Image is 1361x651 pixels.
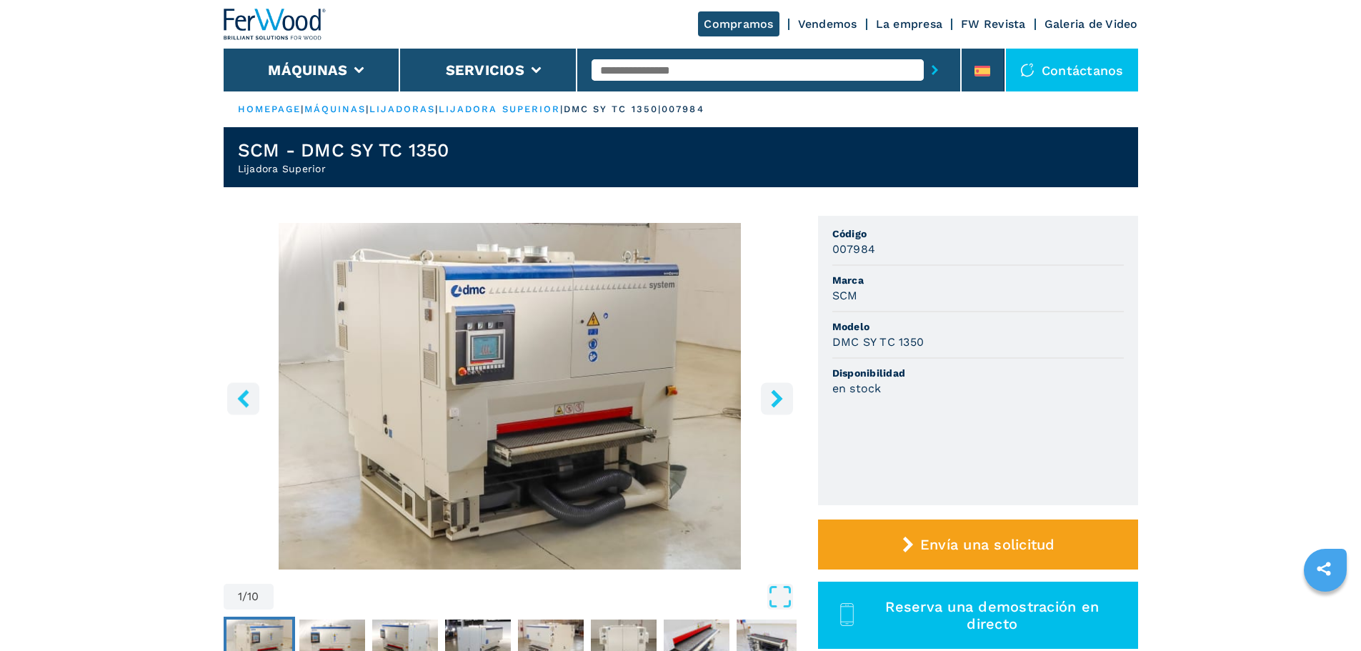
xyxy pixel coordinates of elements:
span: | [366,104,369,114]
span: Código [832,227,1124,241]
span: 10 [247,591,259,602]
span: | [301,104,304,114]
span: 1 [238,591,242,602]
button: Open Fullscreen [277,584,793,610]
a: máquinas [304,104,367,114]
button: left-button [227,382,259,414]
h2: Lijadora Superior [238,161,449,176]
span: Modelo [832,319,1124,334]
span: Marca [832,273,1124,287]
button: Máquinas [268,61,347,79]
span: | [435,104,438,114]
a: lijadoras [369,104,436,114]
h3: SCM [832,287,858,304]
div: Contáctanos [1006,49,1138,91]
h3: DMC SY TC 1350 [832,334,924,350]
h3: 007984 [832,241,876,257]
a: Compramos [698,11,779,36]
button: right-button [761,382,793,414]
h1: SCM - DMC SY TC 1350 [238,139,449,161]
span: Envía una solicitud [920,536,1055,553]
img: Ferwood [224,9,326,40]
button: Servicios [446,61,524,79]
a: Galeria de Video [1045,17,1138,31]
span: Reserva una demostración en directo [863,598,1121,632]
a: lijadora superior [439,104,561,114]
button: Reserva una demostración en directo [818,582,1138,649]
span: / [242,591,247,602]
iframe: Chat [1300,587,1350,640]
h3: en stock [832,380,882,397]
button: Envía una solicitud [818,520,1138,570]
a: sharethis [1306,551,1342,587]
span: Disponibilidad [832,366,1124,380]
a: HOMEPAGE [238,104,301,114]
p: 007984 [662,103,704,116]
a: Vendemos [798,17,857,31]
p: dmc sy tc 1350 | [564,103,662,116]
a: FW Revista [961,17,1026,31]
div: Go to Slide 1 [224,223,797,570]
img: Lijadora Superior SCM DMC SY TC 1350 [224,223,797,570]
button: submit-button [924,54,946,86]
span: | [560,104,563,114]
a: La empresa [876,17,943,31]
img: Contáctanos [1020,63,1035,77]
